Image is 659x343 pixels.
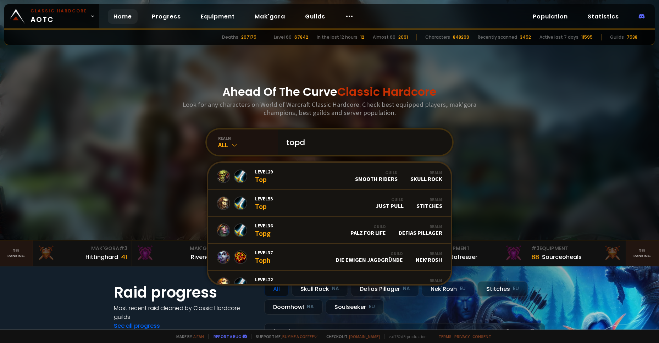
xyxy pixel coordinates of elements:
[31,8,87,25] span: AOTC
[403,285,410,292] small: NA
[531,252,539,262] div: 88
[218,141,278,149] div: All
[531,245,621,252] div: Equipment
[195,9,240,24] a: Equipment
[539,34,578,40] div: Active last 7 days
[428,240,527,266] a: #2Equipment88Notafreezer
[399,224,442,236] div: Defias Pillager
[33,240,132,266] a: Mak'Gora#3Hittinghard41
[398,34,408,40] div: 2091
[326,299,384,315] div: Soulseeker
[241,34,256,40] div: 207175
[180,100,479,117] h3: Look for any characters on World of Warcraft Classic Hardcore. Check best equipped players, mak'g...
[384,334,427,339] span: v. d752d5 - production
[208,190,451,217] a: Level55TopGuildJust PullRealmStitches
[433,245,523,252] div: Equipment
[373,34,395,40] div: Almost 60
[255,276,273,292] div: Topd
[416,251,442,256] div: Realm
[317,34,358,40] div: In the last 12 hours
[349,334,380,339] a: [DOMAIN_NAME]
[114,281,256,304] h1: Raid progress
[208,163,451,190] a: Level29TopGuildSmooth RidersRealmSkull Rock
[477,281,528,297] div: Stitches
[425,34,450,40] div: Characters
[336,251,403,256] div: Guild
[581,34,593,40] div: 11595
[527,9,574,24] a: Population
[336,251,403,263] div: Die Ewigen Jagdgründe
[108,9,138,24] a: Home
[282,129,444,155] input: Search a character...
[453,34,469,40] div: 848299
[114,304,256,321] h4: Most recent raid cleaned by Classic Hardcore guilds
[251,334,317,339] span: Support me,
[322,334,380,339] span: Checkout
[222,34,238,40] div: Deaths
[191,253,213,261] div: Rivench
[610,34,624,40] div: Guilds
[222,83,437,100] h1: Ahead Of The Curve
[255,222,273,238] div: Topg
[31,8,87,14] small: Classic Hardcore
[416,278,442,290] div: Stitches
[121,252,127,262] div: 41
[208,244,451,271] a: Level37TophGuildDie Ewigen JagdgründeRealmNek'Rosh
[332,285,339,292] small: NA
[218,135,278,141] div: realm
[4,4,99,28] a: Classic HardcoreAOTC
[410,170,442,182] div: Skull Rock
[350,224,386,236] div: Palz For Life
[292,281,348,297] div: Skull Rock
[255,195,273,202] span: Level 55
[193,334,204,339] a: a fan
[172,334,204,339] span: Made by
[255,168,273,175] span: Level 29
[527,240,626,266] a: #3Equipment88Sourceoheals
[399,224,442,229] div: Realm
[627,34,637,40] div: 7538
[264,323,545,342] a: [DATE]zgpetri on godDefias Pillager8 /90
[438,334,452,339] a: Terms
[369,303,375,310] small: EU
[274,34,292,40] div: Level 60
[132,240,231,266] a: Mak'Gora#2Rivench100
[460,285,466,292] small: EU
[37,245,127,252] div: Mak'Gora
[416,197,442,209] div: Stitches
[264,299,323,315] div: Doomhowl
[208,271,451,298] a: Level22TopdRealmStitches
[255,249,273,265] div: Toph
[355,170,398,182] div: Smooth Riders
[454,334,470,339] a: Privacy
[85,253,118,261] div: Hittinghard
[214,334,241,339] a: Report a bug
[416,197,442,202] div: Realm
[542,253,582,261] div: Sourceoheals
[410,170,442,175] div: Realm
[376,197,404,209] div: Just Pull
[513,285,519,292] small: EU
[208,217,451,244] a: Level36TopgGuildPalz For LifeRealmDefias Pillager
[478,34,517,40] div: Recently scanned
[626,240,659,266] a: Seeranking
[307,303,314,310] small: NA
[146,9,187,24] a: Progress
[255,168,273,184] div: Top
[255,195,273,211] div: Top
[520,34,531,40] div: 3452
[360,34,364,40] div: 12
[255,249,273,256] span: Level 37
[255,222,273,229] span: Level 36
[443,253,477,261] div: Notafreezer
[472,334,491,339] a: Consent
[422,281,475,297] div: Nek'Rosh
[264,281,289,297] div: All
[255,276,273,283] span: Level 22
[136,245,226,252] div: Mak'Gora
[299,9,331,24] a: Guilds
[376,197,404,202] div: Guild
[350,224,386,229] div: Guild
[282,334,317,339] a: Buy me a coffee
[351,281,419,297] div: Defias Pillager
